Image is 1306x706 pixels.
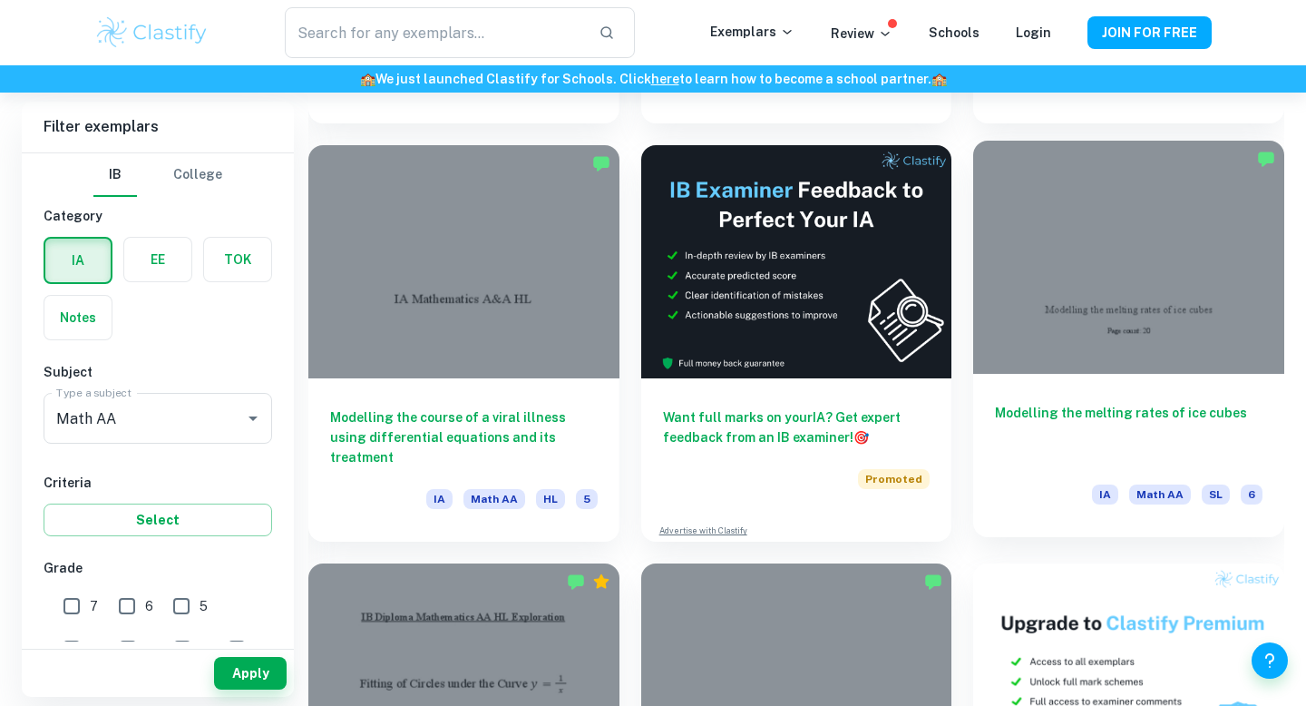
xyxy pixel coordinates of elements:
span: SL [1202,485,1230,505]
span: 🎯 [853,430,869,445]
h6: Subject [44,362,272,382]
img: Thumbnail [641,145,952,378]
div: Filter type choice [93,153,222,197]
button: JOIN FOR FREE [1087,16,1212,49]
span: 2 [200,639,208,659]
button: IA [45,239,111,282]
span: 🏫 [931,72,947,86]
label: Type a subject [56,385,132,400]
a: Modelling the melting rates of ice cubesIAMath AASL6 [973,145,1284,542]
h6: Modelling the course of a viral illness using differential equations and its treatment [330,407,598,467]
img: Marked [567,573,585,591]
a: Want full marks on yourIA? Get expert feedback from an IB examiner!PromotedAdvertise with Clastify [641,145,952,542]
span: 5 [200,596,208,616]
span: 3 [146,639,154,659]
div: Premium [592,573,610,591]
button: Select [44,504,272,536]
a: here [651,72,679,86]
span: Promoted [858,469,930,489]
span: 6 [1241,485,1262,505]
img: Marked [592,154,610,172]
h6: Modelling the melting rates of ice cubes [995,403,1262,463]
button: College [173,153,222,197]
a: Schools [929,25,979,40]
span: 4 [90,639,99,659]
span: 5 [576,489,598,509]
img: Clastify logo [94,15,210,51]
h6: Grade [44,558,272,578]
h6: Want full marks on your IA ? Get expert feedback from an IB examiner! [663,407,931,447]
button: Apply [214,657,287,690]
h6: We just launched Clastify for Schools. Click to learn how to become a school partner. [4,69,1302,89]
p: Exemplars [710,22,794,42]
h6: Criteria [44,473,272,493]
h6: Filter exemplars [22,102,294,152]
button: IB [93,153,137,197]
button: Help and Feedback [1252,642,1288,679]
button: TOK [204,238,271,281]
p: Review [831,24,892,44]
h6: Category [44,206,272,226]
button: Open [240,406,266,431]
span: 1 [255,639,260,659]
span: HL [536,489,565,509]
a: Login [1016,25,1051,40]
img: Marked [1257,150,1275,168]
img: Marked [924,573,942,591]
span: IA [1092,485,1118,505]
a: Advertise with Clastify [659,525,747,537]
span: Math AA [463,489,525,509]
span: 6 [145,596,153,616]
span: 7 [90,596,98,616]
span: Math AA [1129,485,1191,505]
a: Modelling the course of a viral illness using differential equations and its treatmentIAMath AAHL5 [308,145,619,542]
span: 🏫 [360,72,375,86]
span: IA [426,489,453,509]
button: Notes [44,296,112,339]
button: EE [124,238,191,281]
input: Search for any exemplars... [285,7,584,58]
